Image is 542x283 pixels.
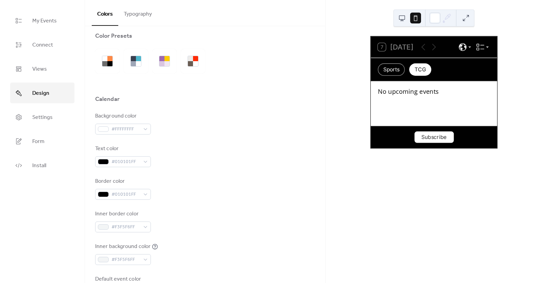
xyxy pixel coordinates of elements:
span: Views [32,64,47,74]
button: Subscribe [414,131,454,143]
div: Sports [378,64,404,76]
div: Inner background color [95,243,151,251]
span: #FFFFFFFF [111,125,140,134]
a: Connect [10,34,74,55]
a: Settings [10,107,74,127]
div: Background color [95,112,150,120]
div: Color Presets [95,32,132,40]
span: #010101FF [111,158,140,166]
div: Calendar [95,95,120,103]
span: My Events [32,16,57,26]
span: #F3F5F6FF [111,256,140,264]
a: My Events [10,10,74,31]
span: Settings [32,112,53,123]
span: Install [32,160,46,171]
span: #010101FF [111,191,140,199]
span: #F3F5F6FF [111,223,140,231]
a: Design [10,83,74,103]
div: Text color [95,145,150,153]
span: Form [32,136,45,147]
div: Border color [95,177,150,185]
a: Views [10,58,74,79]
div: No upcoming events [378,87,490,96]
span: Design [32,88,49,99]
div: TCG [409,64,431,76]
a: Form [10,131,74,152]
a: Install [10,155,74,176]
span: Connect [32,40,53,50]
div: Inner border color [95,210,150,218]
